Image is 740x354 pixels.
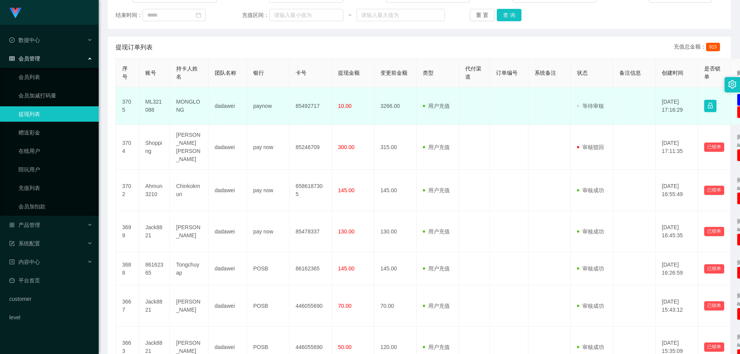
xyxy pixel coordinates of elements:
[9,240,40,247] span: 系统配置
[535,70,556,76] span: 系统备注
[116,252,139,285] td: 3688
[9,241,15,246] i: 图标: form
[704,227,724,236] button: 已锁单
[577,303,604,309] span: 审核成功
[338,103,351,109] span: 10.00
[18,199,92,214] a: 会员加扣款
[465,65,481,80] span: 代付渠道
[170,211,209,252] td: [PERSON_NAME]
[374,125,417,170] td: 315.00
[139,285,170,327] td: Jack8821
[18,180,92,196] a: 充值列表
[662,70,683,76] span: 创建时间
[289,125,332,170] td: 85246709
[209,285,247,327] td: dadawei
[656,211,698,252] td: [DATE] 16:45:35
[704,264,724,273] button: 已锁单
[423,265,450,272] span: 用户充值
[289,170,332,211] td: 6586187305
[706,43,720,51] span: 915
[116,87,139,125] td: 3705
[343,11,357,19] span: ~
[289,252,332,285] td: 86162365
[296,70,306,76] span: 卡号
[374,252,417,285] td: 145.00
[209,170,247,211] td: dadawei
[577,265,604,272] span: 审核成功
[9,55,40,62] span: 会员管理
[215,70,236,76] span: 团队名称
[170,170,209,211] td: Chinkokmun
[704,186,724,195] button: 已锁单
[9,273,92,288] a: 图标: dashboard平台首页
[289,87,332,125] td: 85492717
[116,11,143,19] span: 结束时间：
[170,125,209,170] td: [PERSON_NAME] [PERSON_NAME]
[423,70,434,76] span: 类型
[577,144,604,150] span: 审核驳回
[338,265,355,272] span: 145.00
[423,187,450,193] span: 用户充值
[704,100,716,112] button: 图标: lock
[9,37,40,43] span: 数据中心
[122,65,128,80] span: 序号
[9,259,15,265] i: 图标: profile
[18,125,92,140] a: 赠送彩金
[139,252,170,285] td: 86162365
[247,252,289,285] td: POSB
[577,228,604,235] span: 审核成功
[116,125,139,170] td: 3704
[196,12,201,18] i: 图标: calendar
[247,125,289,170] td: pay now
[170,252,209,285] td: Tongchuyap
[423,344,450,350] span: 用户充值
[247,170,289,211] td: pay now
[139,211,170,252] td: Jack8821
[577,103,604,109] span: 等待审核
[704,143,724,152] button: 已锁单
[269,9,343,21] input: 请输入最小值为
[704,342,724,352] button: 已锁单
[9,259,40,265] span: 内容中心
[704,65,720,80] span: 是否锁单
[374,87,417,125] td: 3266.00
[289,211,332,252] td: 85478337
[338,144,355,150] span: 300.00
[209,211,247,252] td: dadawei
[338,303,351,309] span: 70.00
[253,70,264,76] span: 银行
[357,9,444,21] input: 请输入最大值为
[380,70,407,76] span: 变更前金额
[423,303,450,309] span: 用户充值
[9,37,15,43] i: 图标: check-circle-o
[116,43,153,52] span: 提现订单列表
[423,228,450,235] span: 用户充值
[338,187,355,193] span: 145.00
[338,70,360,76] span: 提现金额
[656,285,698,327] td: [DATE] 15:43:12
[18,88,92,103] a: 会员加减打码量
[9,310,92,325] a: level
[116,285,139,327] td: 3667
[247,211,289,252] td: pay now
[9,222,40,228] span: 产品管理
[9,56,15,61] i: 图标: table
[18,69,92,85] a: 会员列表
[116,211,139,252] td: 3699
[9,222,15,228] i: 图标: appstore-o
[619,70,641,76] span: 备注信息
[209,87,247,125] td: dadawei
[496,70,518,76] span: 订单编号
[247,285,289,327] td: POSB
[170,285,209,327] td: [PERSON_NAME]
[170,87,209,125] td: MONGLONG
[656,87,698,125] td: [DATE] 17:16:29
[18,162,92,177] a: 陪玩用户
[497,9,521,21] button: 查 询
[656,170,698,211] td: [DATE] 16:55:49
[704,301,724,310] button: 已锁单
[656,125,698,170] td: [DATE] 17:11:35
[139,125,170,170] td: Shopping
[139,170,170,211] td: Ahmun3210
[338,228,355,235] span: 130.00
